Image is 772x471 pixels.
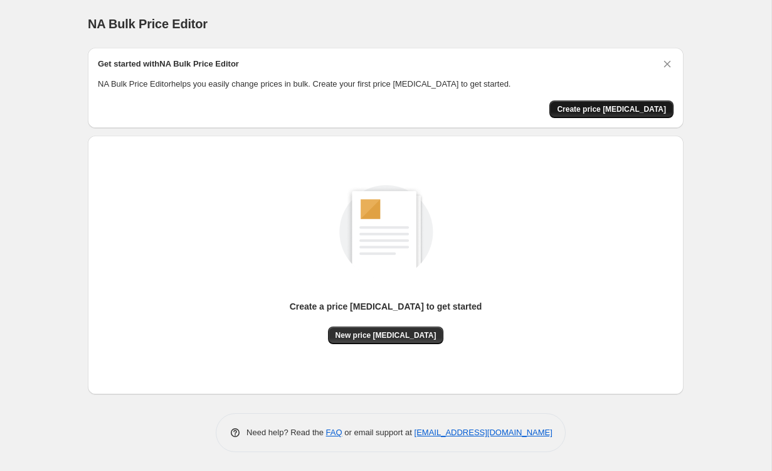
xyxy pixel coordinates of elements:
[88,17,208,31] span: NA Bulk Price Editor
[326,428,342,437] a: FAQ
[290,300,482,313] p: Create a price [MEDICAL_DATA] to get started
[246,428,326,437] span: Need help? Read the
[98,58,239,70] h2: Get started with NA Bulk Price Editor
[98,78,674,90] p: NA Bulk Price Editor helps you easily change prices in bulk. Create your first price [MEDICAL_DAT...
[557,104,666,114] span: Create price [MEDICAL_DATA]
[336,330,436,340] span: New price [MEDICAL_DATA]
[415,428,553,437] a: [EMAIL_ADDRESS][DOMAIN_NAME]
[549,100,674,118] button: Create price change job
[661,58,674,70] button: Dismiss card
[328,327,444,344] button: New price [MEDICAL_DATA]
[342,428,415,437] span: or email support at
